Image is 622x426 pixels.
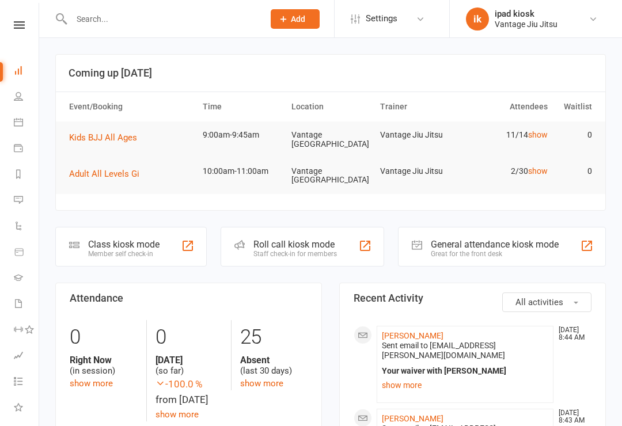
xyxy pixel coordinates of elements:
th: Event/Booking [64,92,198,121]
strong: Right Now [70,355,138,366]
a: show [528,130,548,139]
td: 0 [553,121,597,149]
a: show more [70,378,113,389]
span: Adult All Levels Gi [69,169,139,179]
a: Dashboard [14,59,40,85]
a: [PERSON_NAME] [382,331,443,340]
td: 2/30 [464,158,552,185]
div: 25 [240,320,308,355]
div: Roll call kiosk mode [253,239,337,250]
div: from [DATE] [155,376,223,408]
th: Location [286,92,375,121]
a: Payments [14,136,40,162]
a: Assessments [14,344,40,370]
a: People [14,85,40,111]
div: (in session) [70,355,138,376]
button: All activities [502,292,591,312]
button: Kids BJJ All Ages [69,131,145,144]
div: 0 [155,320,223,355]
span: Sent email to [EMAIL_ADDRESS][PERSON_NAME][DOMAIN_NAME] [382,341,505,360]
a: [PERSON_NAME] [382,414,443,423]
td: 9:00am-9:45am [198,121,286,149]
th: Time [198,92,286,121]
h3: Coming up [DATE] [69,67,593,79]
a: show more [155,409,199,420]
a: What's New [14,395,40,421]
div: Your waiver with [PERSON_NAME] [382,366,548,376]
time: [DATE] 8:43 AM [553,409,591,424]
span: All activities [515,297,563,307]
h3: Attendance [70,292,308,304]
div: (last 30 days) [240,355,308,376]
button: Adult All Levels Gi [69,167,147,181]
strong: Absent [240,355,308,366]
a: show [528,166,548,176]
td: 11/14 [464,121,552,149]
span: Settings [366,6,397,32]
time: [DATE] 8:44 AM [553,326,591,341]
div: Class kiosk mode [88,239,160,250]
div: Great for the front desk [431,250,559,258]
div: Vantage Jiu Jitsu [495,19,557,29]
strong: [DATE] [155,355,223,366]
a: Product Sales [14,240,40,266]
input: Search... [68,11,256,27]
td: Vantage [GEOGRAPHIC_DATA] [286,121,375,158]
td: Vantage Jiu Jitsu [375,121,464,149]
a: Calendar [14,111,40,136]
button: Add [271,9,320,29]
span: Kids BJJ All Ages [69,132,137,143]
div: Staff check-in for members [253,250,337,258]
td: 10:00am-11:00am [198,158,286,185]
td: Vantage [GEOGRAPHIC_DATA] [286,158,375,194]
td: 0 [553,158,597,185]
span: Add [291,14,305,24]
div: General attendance kiosk mode [431,239,559,250]
th: Waitlist [553,92,597,121]
div: (so far) [155,355,223,376]
td: Vantage Jiu Jitsu [375,158,464,185]
div: ik [466,7,489,31]
th: Attendees [464,92,552,121]
div: 0 [70,320,138,355]
th: Trainer [375,92,464,121]
div: Member self check-in [88,250,160,258]
span: -100.0 % [155,376,223,392]
a: show more [240,378,283,389]
h3: Recent Activity [354,292,591,304]
div: ipad kiosk [495,9,557,19]
a: Reports [14,162,40,188]
a: show more [382,377,548,393]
